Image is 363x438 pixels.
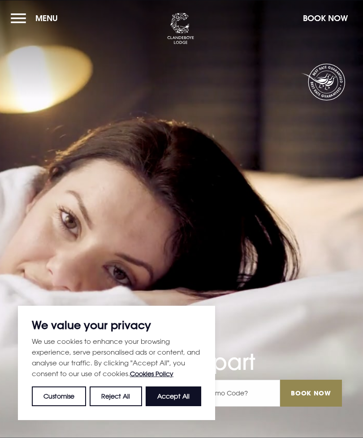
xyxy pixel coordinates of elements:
span: Menu [35,13,58,23]
button: Reject All [90,386,142,406]
img: Clandeboye Lodge [167,13,194,44]
input: Book Now [280,380,342,407]
button: Menu [11,9,62,28]
input: Have A Promo Code? [173,380,280,407]
p: We value your privacy [32,320,201,330]
button: Book Now [298,9,352,28]
a: Cookies Policy [130,370,173,377]
p: We use cookies to enhance your browsing experience, serve personalised ads or content, and analys... [32,336,201,379]
button: Accept All [146,386,201,406]
div: We value your privacy [18,306,215,420]
button: Customise [32,386,86,406]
